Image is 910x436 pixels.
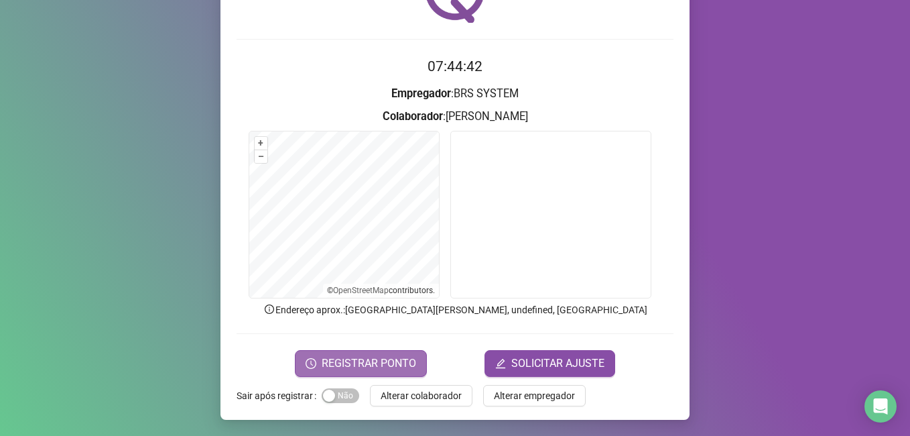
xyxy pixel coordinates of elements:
span: edit [495,358,506,369]
button: – [255,150,267,163]
time: 07:44:42 [428,58,482,74]
span: Alterar empregador [494,388,575,403]
h3: : [PERSON_NAME] [237,108,673,125]
a: OpenStreetMap [333,286,389,295]
li: © contributors. [327,286,435,295]
button: REGISTRAR PONTO [295,350,427,377]
span: clock-circle [306,358,316,369]
span: Alterar colaborador [381,388,462,403]
span: SOLICITAR AJUSTE [511,356,604,372]
button: editSOLICITAR AJUSTE [484,350,615,377]
div: Open Intercom Messenger [864,390,897,423]
button: Alterar colaborador [370,385,472,406]
label: Sair após registrar [237,385,322,406]
span: info-circle [263,303,275,315]
button: Alterar empregador [483,385,586,406]
strong: Empregador [391,87,451,100]
span: REGISTRAR PONTO [322,356,416,372]
p: Endereço aprox. : [GEOGRAPHIC_DATA][PERSON_NAME], undefined, [GEOGRAPHIC_DATA] [237,303,673,317]
h3: : BRS SYSTEM [237,85,673,103]
button: + [255,137,267,150]
strong: Colaborador [383,110,443,123]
